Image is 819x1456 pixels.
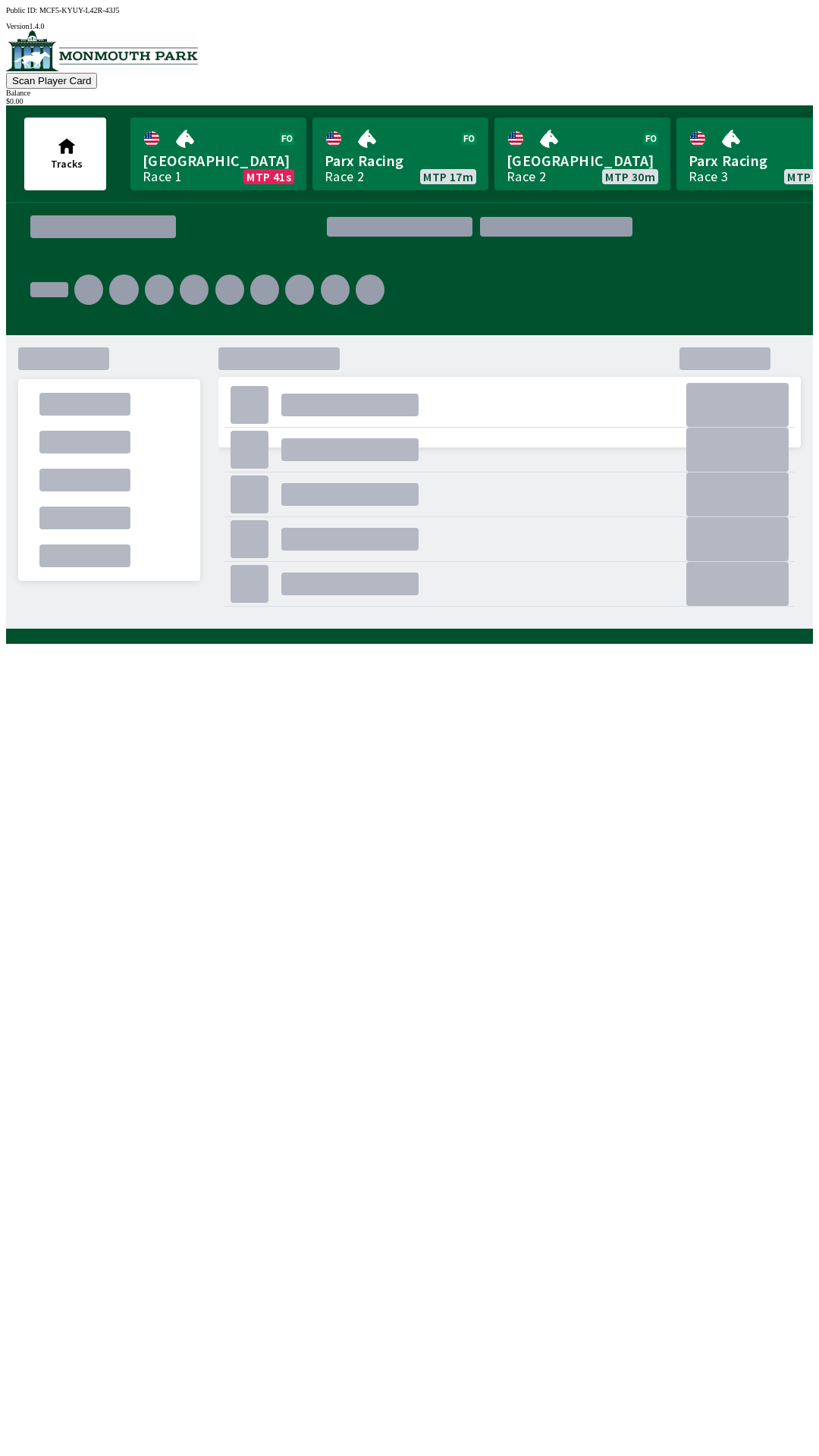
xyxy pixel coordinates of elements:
[312,118,488,190] a: Parx RacingRace 2MTP 17m
[130,118,306,190] a: [GEOGRAPHIC_DATA]Race 1MTP 41s
[180,275,209,305] div: .
[6,73,97,89] button: Scan Player Card
[246,171,291,183] span: MTP 41s
[640,221,789,233] div: .
[218,463,801,629] div: .
[145,275,174,305] div: .
[6,30,198,71] img: venue logo
[507,171,546,183] div: Race 2
[423,171,473,183] span: MTP 17m
[281,438,418,461] div: .
[281,394,418,416] div: .
[686,517,789,561] div: .
[231,475,268,513] div: .
[250,275,279,305] div: .
[143,151,294,171] span: [GEOGRAPHIC_DATA]
[321,275,350,305] div: .
[494,118,670,190] a: [GEOGRAPHIC_DATA]Race 2MTP 30m
[689,171,728,183] div: Race 3
[6,97,813,105] div: $ 0.00
[109,275,138,305] div: .
[281,483,418,506] div: .
[231,431,268,469] div: .
[507,151,658,171] span: [GEOGRAPHIC_DATA]
[686,562,789,606] div: .
[143,171,182,183] div: Race 1
[686,428,789,472] div: .
[74,275,103,305] div: .
[39,6,120,14] span: MCF5-KYUY-L42R-43J5
[231,520,268,558] div: .
[605,171,655,183] span: MTP 30m
[686,383,789,427] div: .
[215,275,244,305] div: .
[6,89,813,97] div: Balance
[686,472,789,516] div: .
[281,528,418,551] div: .
[391,268,789,344] div: .
[18,347,109,370] div: .
[30,282,68,297] div: .
[325,171,364,183] div: Race 2
[39,431,130,453] div: .
[39,469,130,491] div: .
[39,544,130,567] div: .
[51,157,83,171] span: Tracks
[39,393,130,416] div: .
[231,565,268,603] div: .
[356,275,384,305] div: .
[325,151,476,171] span: Parx Racing
[231,386,268,424] div: .
[6,6,813,14] div: Public ID:
[39,507,130,529] div: .
[285,275,314,305] div: .
[281,573,418,595] div: .
[24,118,106,190] button: Tracks
[6,22,813,30] div: Version 1.4.0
